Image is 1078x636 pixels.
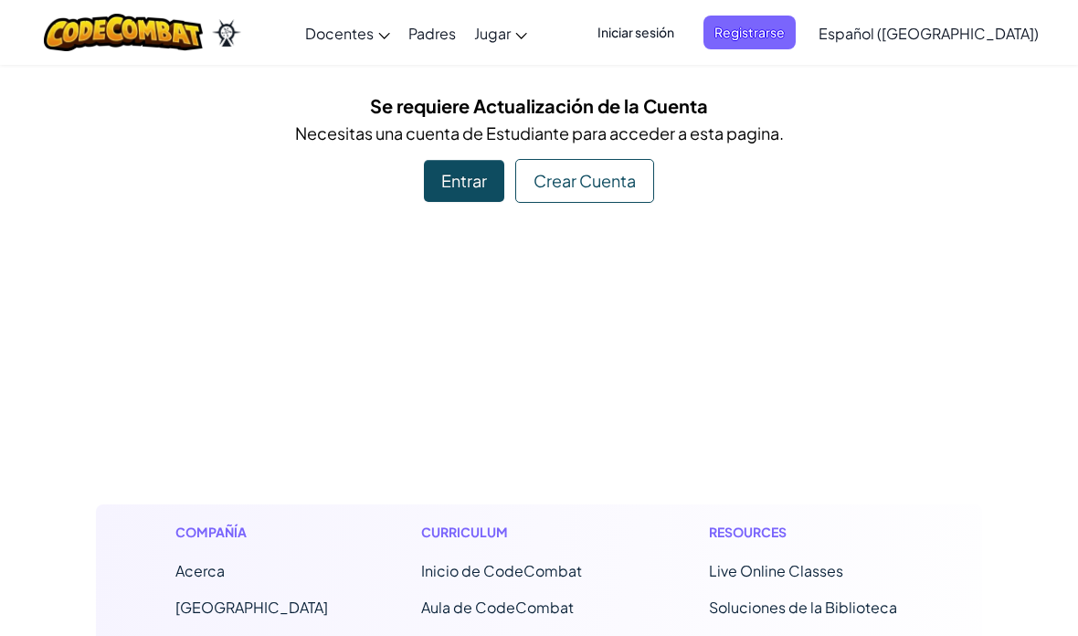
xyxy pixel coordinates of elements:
button: Registrarse [703,16,796,49]
h1: Resources [709,523,904,542]
button: Iniciar sesión [587,16,685,49]
div: Entrar [424,160,504,202]
a: Acerca [175,561,225,580]
img: Ozaria [212,19,241,47]
a: Jugar [465,8,536,58]
a: Docentes [296,8,399,58]
h1: Curriculum [421,523,616,542]
span: Jugar [474,24,511,43]
p: Necesitas una cuenta de Estudiante para acceder a esta pagina. [110,120,968,146]
img: CodeCombat logo [44,14,204,51]
a: Español ([GEOGRAPHIC_DATA]) [809,8,1048,58]
a: Soluciones de la Biblioteca [709,598,897,617]
h1: Compañía [175,523,328,542]
span: Docentes [305,24,374,43]
span: Español ([GEOGRAPHIC_DATA]) [819,24,1039,43]
a: Aula de CodeCombat [421,598,574,617]
a: Padres [399,8,465,58]
a: Live Online Classes [709,561,843,580]
h5: Se requiere Actualización de la Cuenta [110,91,968,120]
div: Crear Cuenta [515,159,654,203]
a: [GEOGRAPHIC_DATA] [175,598,328,617]
span: Inicio de CodeCombat [421,561,582,580]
